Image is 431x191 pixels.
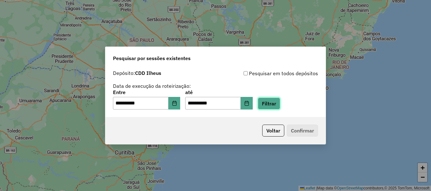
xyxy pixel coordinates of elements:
[241,97,253,110] button: Choose Date
[185,88,252,96] label: até
[215,70,318,77] div: Pesquisar em todos depósitos
[135,70,161,76] strong: CDD Ilheus
[113,54,191,62] span: Pesquisar por sessões existentes
[168,97,180,110] button: Choose Date
[258,98,280,110] button: Filtrar
[262,125,284,137] button: Voltar
[113,69,161,77] label: Depósito:
[113,82,191,90] label: Data de execução da roteirização:
[113,88,180,96] label: Entre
